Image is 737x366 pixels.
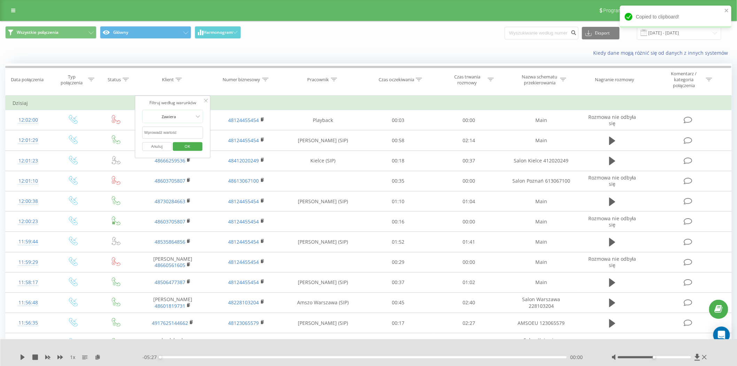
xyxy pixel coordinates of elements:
td: 00:18 [363,151,434,171]
div: Accessibility label [159,356,162,359]
td: Main [505,212,579,232]
a: 48124455454 [228,259,259,265]
div: Copied to clipboard! [620,6,731,28]
a: 48124455454 [228,137,259,144]
div: Czas trwania rozmowy [449,74,486,86]
div: Nazwa schematu przekierowania [521,74,558,86]
td: 01:27 [363,333,434,353]
div: Status [108,77,121,83]
span: Harmonogram [203,30,233,35]
td: 02:14 [434,130,505,151]
a: 48730284663 [155,198,185,205]
div: 12:02:00 [13,113,44,127]
span: Rozmowa nie odbyła się [588,256,636,268]
div: 11:59:29 [13,256,44,269]
div: Filtruj według warunków [142,99,203,106]
td: 01:10 [363,191,434,212]
td: 00:00 [434,110,505,130]
span: Rozmowa nie odbyła się [588,215,636,228]
td: 02:27 [434,313,505,333]
td: Salon Warszawa 228103204 [505,292,579,313]
td: [PERSON_NAME] (SIP) [283,313,363,333]
a: 48603705807 [155,218,185,225]
a: Kiedy dane mogą różnić się od danych z innych systemów [593,49,732,56]
td: 01:41 [434,232,505,252]
div: 12:00:23 [13,215,44,228]
td: Main [505,252,579,272]
div: 11:56:35 [13,316,44,330]
div: Klient [162,77,174,83]
div: 12:01:10 [13,174,44,188]
span: OK [178,141,197,152]
input: Wyszukiwanie według numeru [505,27,579,39]
a: 48506477387 [155,279,185,285]
td: 00:29 [363,252,434,272]
span: Rozmowa nie odbyła się [588,174,636,187]
a: 48124455454 [228,238,259,245]
td: Amso Katowice (SIP) [283,333,363,353]
div: Nagranie rozmowy [595,77,634,83]
a: 48666259536 [155,157,185,164]
div: 12:01:29 [13,134,44,147]
td: 00:00 [434,252,505,272]
a: 48603705807 [155,177,185,184]
a: 48228103204 [228,299,259,306]
td: 00:17 [363,313,434,333]
td: 00:00 [434,171,505,191]
button: Główny [100,26,191,39]
td: [PERSON_NAME] [136,292,210,313]
td: Salon Katowice 327813079 [505,333,579,353]
td: [PERSON_NAME] (SIP) [283,272,363,292]
a: 48124455454 [228,117,259,123]
div: 11:58:17 [13,276,44,289]
span: Wszystkie połączenia [17,30,59,35]
div: 11:56:48 [13,296,44,310]
span: Rozmowa nie odbyła się [588,114,636,127]
td: 00:37 [363,272,434,292]
td: Amszo Warszawa (SIP) [283,292,363,313]
td: [PERSON_NAME] (SIP) [283,130,363,151]
div: Numer biznesowy [223,77,261,83]
div: Czas oczekiwania [379,77,414,83]
button: close [724,8,729,14]
a: 48123065579 [228,320,259,326]
div: 11:59:44 [13,235,44,249]
span: Program poleceń [603,8,640,13]
td: brak brak [136,333,210,353]
td: Main [505,191,579,212]
td: 05:32 [434,333,505,353]
td: Playback [283,110,363,130]
a: 48412020249 [228,157,259,164]
div: Komentarz / kategoria połączenia [664,71,704,89]
td: Main [505,110,579,130]
td: AMSOEU 123065579 [505,313,579,333]
button: Eksport [582,27,620,39]
div: 12:01:23 [13,154,44,168]
td: 00:37 [434,151,505,171]
a: 4917625144662 [152,320,188,326]
td: 01:02 [434,272,505,292]
a: 48601819731 [155,303,185,309]
a: 48660561605 [155,262,185,268]
a: 48613067100 [228,177,259,184]
input: Wprowadź wartość [142,127,203,139]
td: 01:04 [434,191,505,212]
td: Dzisiaj [6,96,732,110]
td: 00:58 [363,130,434,151]
td: 00:00 [434,212,505,232]
td: Salon Kielce 412020249 [505,151,579,171]
td: [PERSON_NAME] (SIP) [283,191,363,212]
div: Pracownik [308,77,329,83]
td: 00:16 [363,212,434,232]
td: Main [505,232,579,252]
td: Kielce (SIP) [283,151,363,171]
td: 00:35 [363,171,434,191]
button: Wszystkie połączenia [5,26,96,39]
button: OK [173,142,202,151]
a: 48124455454 [228,198,259,205]
td: 02:40 [434,292,505,313]
button: Harmonogram [195,26,241,39]
span: 00:00 [570,354,583,361]
span: 1 x [70,354,75,361]
td: Main [505,272,579,292]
